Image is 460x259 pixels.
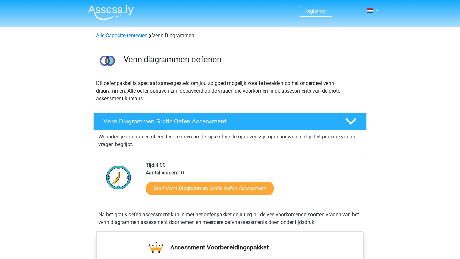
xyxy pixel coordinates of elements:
div: 4:00 10 [141,161,364,203]
img: venn diagrammen [94,47,121,74]
h4: Venn Diagrammen Gratis Oefen Assessment [103,118,335,125]
img: Klok [103,161,135,193]
a: Start Venn Diagrammen Gratis Oefen Assessment [146,182,274,195]
img: Assessly [88,5,134,20]
a: Alle Capaciteitentesten [96,33,148,39]
a: Venn Diagrammen Gratis Oefen Assessment [91,113,369,130]
h3: Venn diagrammen oefenen [124,55,362,64]
div: Na het gratis oefen assessment kun je met het oefenpakket de uitleg bij de veelvoorkomende soorte... [96,211,364,226]
p: We raden je aan om eerst een test te doen om te kijken hoe de opgaven zijn opgebouwd en of je het... [98,133,362,148]
b: Aantal vragen: [146,170,178,176]
p: Dit oefenpakket is speciaal samengesteld om jou zo goed mogelijk voor te bereiden op het onderdee... [96,79,364,102]
b: Tijd: [146,162,156,168]
a: Registreer [304,8,327,14]
div: Venn Diagrammen [94,32,366,40]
